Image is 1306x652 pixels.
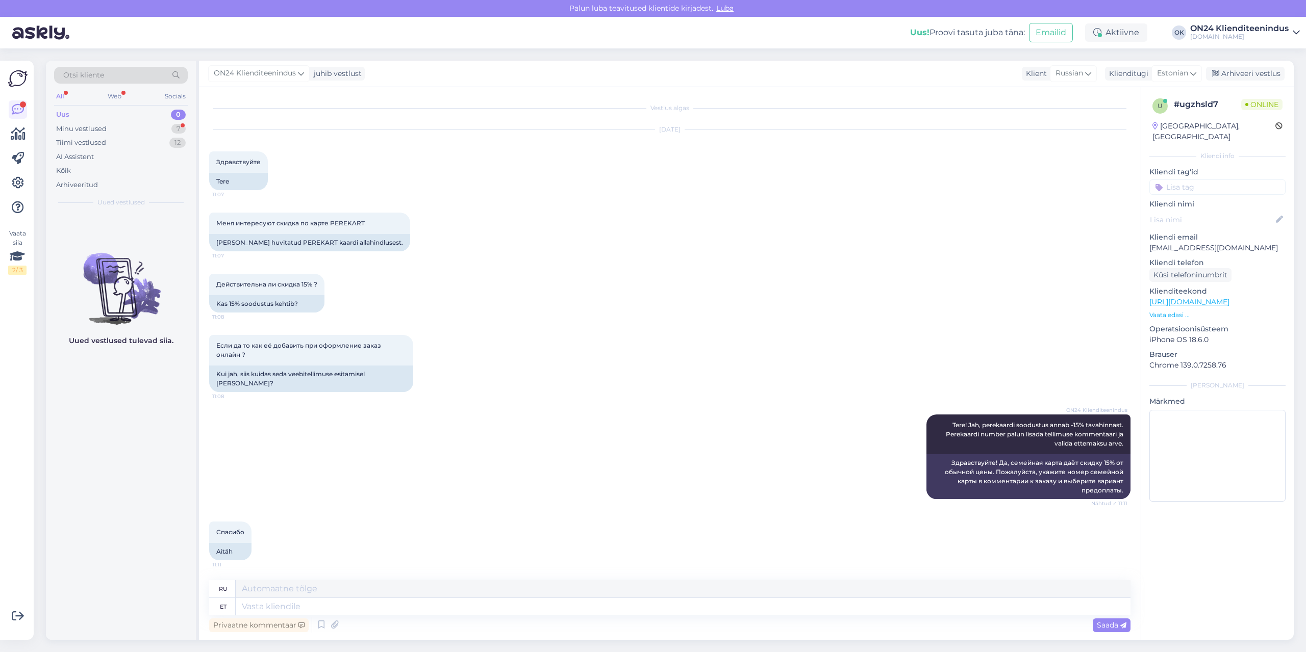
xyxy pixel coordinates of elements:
div: Здравствуйте! Да, семейная карта даёт скидку 15% от обычной цены. Пожалуйста, укажите номер семей... [926,454,1131,499]
span: Nähtud ✓ 11:11 [1089,500,1127,507]
span: Estonian [1157,68,1188,79]
div: # ugzhsld7 [1174,98,1241,111]
div: Tere [209,173,268,190]
span: Online [1241,99,1283,110]
div: Kui jah, siis kuidas seda veebitellimuse esitamisel [PERSON_NAME]? [209,366,413,392]
div: [GEOGRAPHIC_DATA], [GEOGRAPHIC_DATA] [1152,121,1275,142]
div: Vestlus algas [209,103,1131,113]
div: Küsi telefoninumbrit [1149,268,1232,282]
span: 11:11 [212,561,250,568]
p: Chrome 139.0.7258.76 [1149,360,1286,371]
span: Saada [1097,620,1126,630]
div: 7 [171,124,186,134]
span: Tere! Jah, perekaardi soodustus annab -15% tavahinnast. Perekaardi number palun lisada tellimuse ... [946,421,1125,447]
div: Web [106,90,123,103]
span: 11:08 [212,313,250,321]
div: Arhiveeri vestlus [1206,67,1285,81]
div: Tiimi vestlused [56,138,106,148]
div: Kõik [56,166,71,176]
div: AI Assistent [56,152,94,162]
div: Vaata siia [8,229,27,275]
p: [EMAIL_ADDRESS][DOMAIN_NAME] [1149,243,1286,253]
div: Aktiivne [1085,23,1147,42]
div: Uus [56,110,69,120]
div: OK [1172,25,1186,40]
span: Russian [1056,68,1083,79]
p: Kliendi email [1149,232,1286,243]
span: u [1158,102,1163,110]
div: Proovi tasuta juba täna: [910,27,1025,39]
p: Märkmed [1149,396,1286,407]
div: [DOMAIN_NAME] [1190,33,1289,41]
input: Lisa nimi [1150,214,1274,225]
span: Если да то как её добавить при оформление заказ онлайн ? [216,342,383,358]
span: Действительна ли скидка 15% ? [216,280,317,288]
div: [PERSON_NAME] [1149,381,1286,390]
p: iPhone OS 18.6.0 [1149,334,1286,345]
span: Здравствуйте [216,158,261,166]
span: Luba [713,4,737,13]
img: Askly Logo [8,69,28,88]
img: No chats [46,234,196,326]
div: Klienditugi [1105,68,1148,79]
div: [DATE] [209,125,1131,134]
div: 12 [169,138,186,148]
span: Меня интересуют скидка по карте PEREKART [216,219,365,227]
input: Lisa tag [1149,179,1286,195]
span: Uued vestlused [97,198,145,207]
span: 11:07 [212,252,250,259]
div: et [220,598,227,615]
div: Privaatne kommentaar [209,618,309,632]
span: Спасибо [216,528,244,536]
div: Kas 15% soodustus kehtib? [209,295,324,312]
span: Otsi kliente [63,70,104,81]
div: juhib vestlust [310,68,362,79]
div: ru [219,580,228,597]
div: All [54,90,66,103]
span: ON24 Klienditeenindus [214,68,296,79]
a: ON24 Klienditeenindus[DOMAIN_NAME] [1190,24,1300,41]
p: Kliendi nimi [1149,199,1286,210]
div: 0 [171,110,186,120]
div: Arhiveeritud [56,180,98,190]
p: Operatsioonisüsteem [1149,324,1286,334]
p: Kliendi tag'id [1149,167,1286,177]
div: ON24 Klienditeenindus [1190,24,1289,33]
button: Emailid [1029,23,1073,42]
div: Klient [1022,68,1047,79]
p: Uued vestlused tulevad siia. [69,335,173,346]
div: Aitäh [209,543,252,560]
a: [URL][DOMAIN_NAME] [1149,297,1229,306]
span: 11:08 [212,393,250,400]
div: [PERSON_NAME] huvitatud PEREKART kaardi allahindlusest. [209,234,410,251]
b: Uus! [910,28,930,37]
span: 11:07 [212,191,250,198]
p: Klienditeekond [1149,286,1286,297]
div: Socials [163,90,188,103]
p: Kliendi telefon [1149,257,1286,268]
p: Vaata edasi ... [1149,310,1286,320]
div: Kliendi info [1149,151,1286,161]
span: ON24 Klienditeenindus [1066,406,1127,414]
div: Minu vestlused [56,124,107,134]
p: Brauser [1149,349,1286,360]
div: 2 / 3 [8,266,27,275]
